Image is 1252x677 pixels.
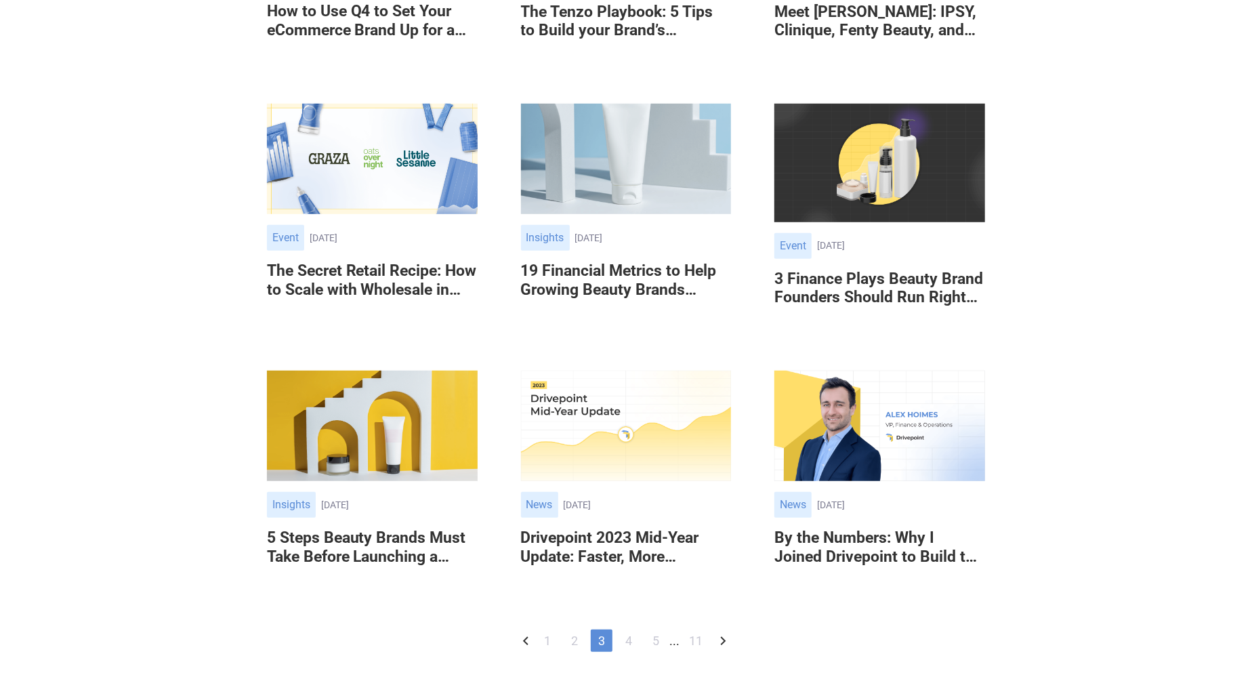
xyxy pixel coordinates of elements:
[267,630,986,652] div: List
[267,104,478,214] img: The Secret Retail Recipe: How to Scale with Wholesale in 2024
[774,104,985,327] a: Event[DATE]3 Finance Plays Beauty Brand Founders Should Run Right Now Before Q4
[774,492,812,518] div: News
[774,371,985,481] img: By the Numbers: Why I Joined Drivepoint to Build the Future of Strategic Finance
[774,233,812,259] div: Event
[591,630,612,652] a: 3
[521,225,570,251] div: Insights
[521,104,732,214] img: 19 Financial Metrics to Help Growing Beauty Brands Unlock Profitability Faster
[682,630,709,652] a: 11
[645,630,667,652] a: 5
[267,2,478,39] h6: How to Use Q4 to Set Your eCommerce Brand Up for a Profitable 2024
[521,104,732,319] a: Insights[DATE]19 Financial Metrics to Help Growing Beauty Brands Unlock Profitability Faster
[521,371,732,586] a: News[DATE]Drivepoint 2023 Mid-Year Update: Faster, More Accurate Forecasting for Omnichannel Cons...
[267,529,478,566] h6: 5 Steps Beauty Brands Must Take Before Launching a Capital Fundraise
[321,499,478,511] div: [DATE]
[618,630,640,652] a: 4
[774,371,985,586] a: News[DATE]By the Numbers: Why I Joined Drivepoint to Build the Future of Strategic Finance
[521,529,732,566] h6: Drivepoint 2023 Mid-Year Update: Faster, More Accurate Forecasting for Omnichannel Consumer Brands
[521,371,732,481] img: Drivepoint 2023 Mid-Year Update: Faster, More Accurate Forecasting for Omnichannel Consumer Brands
[774,3,985,40] h6: Meet [PERSON_NAME]: IPSY, Clinique, Fenty Beauty, and [PERSON_NAME] Alum + Drivepoint’s Newest St...
[817,240,985,251] div: [DATE]
[774,529,985,566] h6: By the Numbers: Why I Joined Drivepoint to Build the Future of Strategic Finance
[267,262,478,299] h6: The Secret Retail Recipe: How to Scale with Wholesale in [DATE]
[669,632,680,649] div: ...
[310,232,478,244] div: [DATE]
[521,3,732,40] h6: The Tenzo Playbook: 5 Tips to Build your Brand’s Financials from Scratch
[267,104,478,319] a: Event[DATE]The Secret Retail Recipe: How to Scale with Wholesale in [DATE]
[712,630,734,652] a: Next Page
[564,630,585,652] a: 2
[518,630,534,652] a: Previous Page
[817,499,985,511] div: [DATE]
[267,492,316,518] div: Insights
[267,371,478,481] img: 5 Steps Beauty Brands Must Take Before Launching a Capital Fundraise
[575,232,732,244] div: [DATE]
[267,371,478,586] a: Insights[DATE]5 Steps Beauty Brands Must Take Before Launching a Capital Fundraise
[564,499,732,511] div: [DATE]
[521,262,732,299] h6: 19 Financial Metrics to Help Growing Beauty Brands Unlock Profitability Faster
[774,104,985,222] img: 3 Finance Plays Beauty Brand Founders Should Run Right Now Before Q4
[774,270,985,307] h6: 3 Finance Plays Beauty Brand Founders Should Run Right Now Before Q4
[521,492,558,518] div: News
[267,225,304,251] div: Event
[537,630,558,652] a: 1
